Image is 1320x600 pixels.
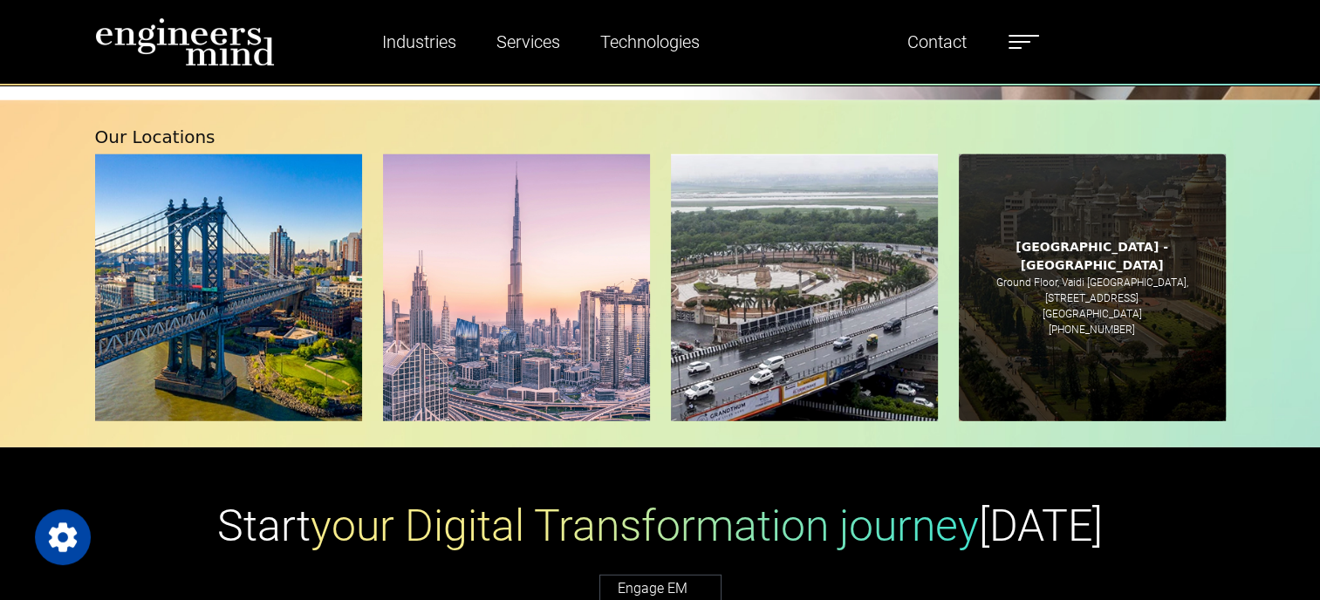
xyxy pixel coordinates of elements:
p: Ground Floor, Vaidi [GEOGRAPHIC_DATA], [996,275,1188,290]
img: logo [95,17,275,66]
img: gif [95,154,362,421]
div: [GEOGRAPHIC_DATA] - [GEOGRAPHIC_DATA] [972,238,1213,275]
h5: Our Locations [95,126,1226,147]
p: [PHONE_NUMBER] [1049,322,1135,337]
a: Industries [375,22,463,62]
a: Contact [900,22,974,62]
span: your Digital Transformation journey [311,501,979,551]
h1: Start [DATE] [217,500,1103,552]
img: gif [671,154,938,421]
img: gif [383,154,650,421]
p: [GEOGRAPHIC_DATA] [1043,306,1142,322]
a: Technologies [593,22,707,62]
a: Services [489,22,567,62]
p: [STREET_ADDRESS] [1045,290,1139,306]
img: gif [959,154,1226,421]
